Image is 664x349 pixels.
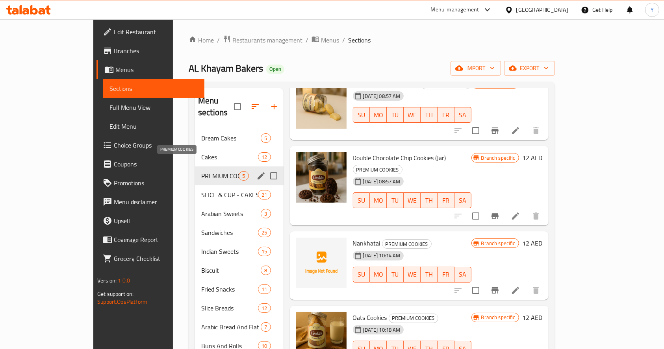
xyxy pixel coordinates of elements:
[360,92,404,100] span: [DATE] 08:57 AM
[261,267,270,274] span: 8
[114,197,198,207] span: Menu disclaimer
[389,314,438,323] span: PREMIUM COOKIES
[511,126,520,135] a: Edit menu item
[97,275,117,286] span: Version:
[96,192,204,211] a: Menu disclaimer
[486,121,504,140] button: Branch-specific-item
[201,133,261,143] span: Dream Cakes
[201,152,258,162] span: Cakes
[189,59,263,77] span: AL Khayam Bakers
[306,35,308,45] li: /
[195,148,283,166] div: Cakes12
[356,195,367,206] span: SU
[404,192,421,208] button: WE
[431,5,479,15] div: Menu-management
[353,107,370,123] button: SU
[382,240,431,249] span: PREMIUM COOKIES
[96,230,204,249] a: Coverage Report
[390,109,401,121] span: TU
[510,63,549,73] span: export
[261,209,271,218] div: items
[229,98,246,115] span: Select all sections
[527,281,545,300] button: delete
[458,269,468,280] span: SA
[353,312,387,323] span: Oats Cookies
[522,238,542,249] h6: 12 AED
[478,240,519,247] span: Branch specific
[195,280,283,299] div: Fried Snacks11
[266,66,284,72] span: Open
[255,170,267,182] button: edit
[478,314,519,321] span: Branch specific
[296,78,347,129] img: Peanut Butter Cookie Jar
[201,303,258,313] span: Slice Breads
[201,322,261,332] span: Arabic Bread And Flat Bread
[373,109,384,121] span: MO
[454,107,471,123] button: SA
[457,63,495,73] span: import
[373,195,384,206] span: MO
[114,254,198,263] span: Grocery Checklist
[441,269,451,280] span: FR
[96,249,204,268] a: Grocery Checklist
[258,247,271,256] div: items
[246,97,265,116] span: Sort sections
[353,267,370,283] button: SU
[103,79,204,98] a: Sections
[527,207,545,225] button: delete
[114,46,198,55] span: Branches
[342,35,345,45] li: /
[421,192,438,208] button: TH
[451,61,501,76] button: import
[201,284,258,294] div: Fried Snacks
[201,190,258,199] span: SLICE & CUP - CAKES
[201,171,239,181] span: PREMIUM COOKIES
[96,60,204,79] a: Menus
[454,267,471,283] button: SA
[114,178,198,188] span: Promotions
[96,174,204,192] a: Promotions
[522,312,542,323] h6: 12 AED
[312,35,339,45] a: Menus
[96,211,204,230] a: Upsell
[261,266,271,275] div: items
[438,107,454,123] button: FR
[511,211,520,221] a: Edit menu item
[96,22,204,41] a: Edit Restaurant
[261,133,271,143] div: items
[261,210,270,218] span: 3
[467,208,484,224] span: Select to update
[441,109,451,121] span: FR
[404,107,421,123] button: WE
[258,284,271,294] div: items
[454,192,471,208] button: SA
[103,98,204,117] a: Full Menu View
[360,252,404,259] span: [DATE] 10:14 AM
[467,282,484,299] span: Select to update
[115,65,198,74] span: Menus
[114,216,198,225] span: Upsell
[467,122,484,139] span: Select to update
[195,299,283,318] div: Slice Breads12
[458,195,468,206] span: SA
[109,103,198,112] span: Full Menu View
[261,322,271,332] div: items
[321,35,339,45] span: Menus
[217,35,220,45] li: /
[370,192,387,208] button: MO
[511,286,520,295] a: Edit menu item
[103,117,204,136] a: Edit Menu
[258,229,270,236] span: 25
[109,84,198,93] span: Sections
[441,195,451,206] span: FR
[258,303,271,313] div: items
[421,107,438,123] button: TH
[370,267,387,283] button: MO
[390,269,401,280] span: TU
[516,6,568,14] div: [GEOGRAPHIC_DATA]
[239,172,248,180] span: 5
